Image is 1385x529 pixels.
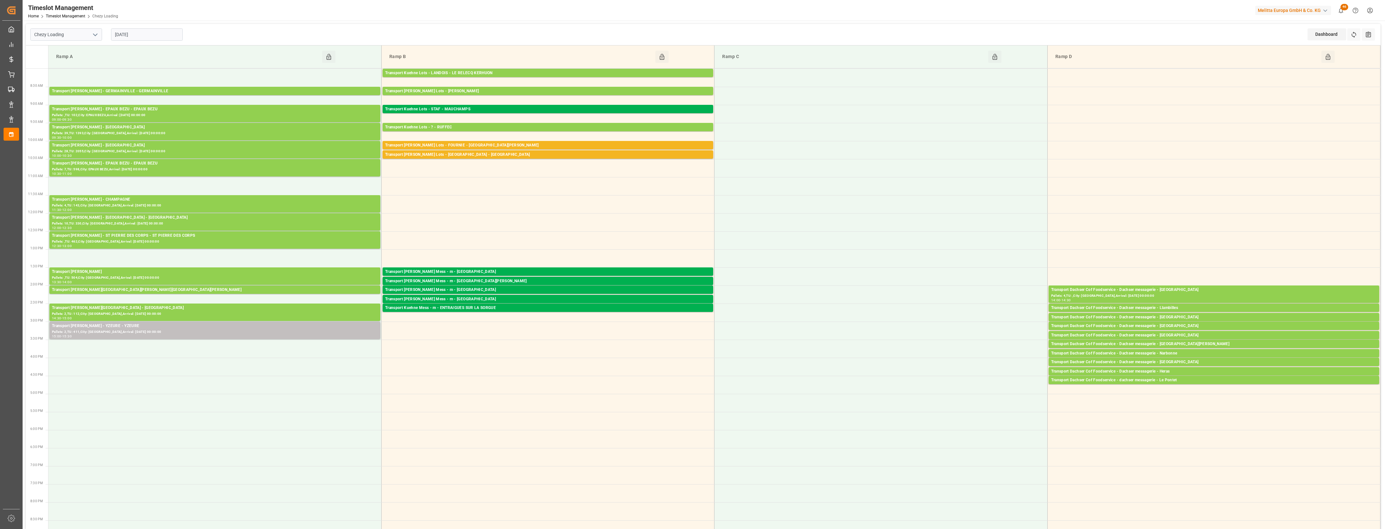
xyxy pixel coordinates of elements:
div: Transport [PERSON_NAME] - [GEOGRAPHIC_DATA] - [GEOGRAPHIC_DATA] [52,215,378,221]
span: 8:30 AM [30,84,43,87]
div: - [61,226,62,229]
div: Transport [PERSON_NAME] - YZEURE - YZEURE [52,323,378,329]
div: Transport [PERSON_NAME] - EPAUX BEZU - EPAUX BEZU [52,106,378,113]
div: - [61,281,62,284]
div: Transport Dachser Cof Foodservice - Dachser messagerie - [GEOGRAPHIC_DATA] [1051,332,1377,339]
div: Transport Dachser Cof Foodservice - Dachser messagerie - [GEOGRAPHIC_DATA] [1051,323,1377,329]
div: 10:00 [52,154,61,157]
div: Transport Dachser Cof Foodservice - dachser messagerie - Le Pontet [1051,377,1377,384]
div: Pallets: ,TU: 74,City: ENTRAIGUES SUR LA SORGUE,Arrival: [DATE] 00:00:00 [385,311,711,317]
div: Pallets: 5,TU: ,City: [GEOGRAPHIC_DATA],Arrival: [DATE] 00:00:00 [1051,365,1377,371]
span: 10:00 AM [28,138,43,142]
div: Pallets: 2,TU: 112,City: [GEOGRAPHIC_DATA],Arrival: [DATE] 00:00:00 [52,311,378,317]
div: Pallets: 1,TU: 48,City: [GEOGRAPHIC_DATA],Arrival: [DATE] 00:00:00 [1051,357,1377,362]
div: 11:00 [62,172,72,175]
span: 1:00 PM [30,246,43,250]
button: Help Center [1348,3,1363,18]
div: Ramp B [387,51,655,63]
div: Pallets: 2,TU: 1039,City: RUFFEC,Arrival: [DATE] 00:00:00 [385,131,711,136]
div: - [61,245,62,247]
div: - [61,136,62,139]
div: 09:30 [52,136,61,139]
div: Pallets: 6,TU: 441,City: [GEOGRAPHIC_DATA],Arrival: [DATE] 00:00:00 [385,158,711,164]
div: - [61,172,62,175]
div: Pallets: ,TU: 8,City: [GEOGRAPHIC_DATA],Arrival: [DATE] 00:00:00 [385,293,711,299]
div: Pallets: 28,TU: 2055,City: [GEOGRAPHIC_DATA],Arrival: [DATE] 00:00:00 [52,149,378,154]
div: 15:30 [62,335,72,338]
div: Pallets: ,TU: 144,City: LE RELECQ KERHUON,Arrival: [DATE] 00:00:00 [385,76,711,82]
span: 4:30 PM [30,373,43,376]
div: Pallets: 4,TU: 143,City: [GEOGRAPHIC_DATA],Arrival: [DATE] 00:00:00 [52,203,378,208]
div: Pallets: 7,TU: 598,City: EPAUX BEZU,Arrival: [DATE] 00:00:00 [52,167,378,172]
div: Ramp C [720,51,988,63]
div: 11:30 [52,208,61,211]
input: Type to search/select [30,28,102,41]
span: 7:00 PM [30,463,43,467]
div: Pallets: 10,TU: 330,City: [GEOGRAPHIC_DATA],Arrival: [DATE] 00:00:00 [52,221,378,226]
div: Pallets: 2,TU: 13,City: [GEOGRAPHIC_DATA],Arrival: [DATE] 00:00:00 [1051,321,1377,326]
button: show 46 new notifications [1334,3,1348,18]
div: Transport [PERSON_NAME] Mess - m - [GEOGRAPHIC_DATA] [385,287,711,293]
div: 09:30 [62,118,72,121]
span: 12:30 PM [28,228,43,232]
span: 9:00 AM [30,102,43,105]
div: Ramp D [1053,51,1321,63]
div: Pallets: ,TU: 504,City: [GEOGRAPHIC_DATA],Arrival: [DATE] 00:00:00 [52,275,378,281]
div: Transport [PERSON_NAME] Lots - [GEOGRAPHIC_DATA] - [GEOGRAPHIC_DATA] [385,152,711,158]
div: Pallets: 1,TU: 29,City: [GEOGRAPHIC_DATA],Arrival: [DATE] 00:00:00 [52,293,378,299]
a: Home [28,14,39,18]
div: Transport Dachser Cof Foodservice - Dachser messagerie - Narbonne [1051,350,1377,357]
div: 10:00 [62,136,72,139]
div: Timeslot Management [28,3,118,13]
div: 14:00 [62,281,72,284]
div: - [61,154,62,157]
div: 12:00 [52,226,61,229]
div: 14:30 [52,317,61,320]
span: 8:30 PM [30,517,43,521]
div: 12:00 [62,208,72,211]
div: 10:30 [52,172,61,175]
div: Transport [PERSON_NAME] Mess - m - [GEOGRAPHIC_DATA] [385,296,711,303]
div: 13:30 [52,281,61,284]
div: Pallets: 2,TU: 35,City: [GEOGRAPHIC_DATA][PERSON_NAME],Arrival: [DATE] 00:00:00 [1051,347,1377,353]
div: Transport [PERSON_NAME] [52,269,378,275]
div: Transport [PERSON_NAME] Mess - m - [GEOGRAPHIC_DATA] [385,269,711,275]
div: Transport Dachser Cof Foodservice - Dachser messagerie - [GEOGRAPHIC_DATA] [1051,359,1377,365]
div: Pallets: 5,TU: ,City: [GEOGRAPHIC_DATA],Arrival: [DATE] 00:00:00 [1051,384,1377,389]
div: Transport [PERSON_NAME] - EPAUX BEZU - EPAUX BEZU [52,160,378,167]
div: 13:00 [62,245,72,247]
div: - [61,208,62,211]
div: Transport [PERSON_NAME] Mess - m - [GEOGRAPHIC_DATA][PERSON_NAME] [385,278,711,284]
div: 14:30 [1062,299,1071,302]
div: Transport Dachser Cof Foodservice - Dachser messagerie - [GEOGRAPHIC_DATA] [1051,287,1377,293]
span: 4:00 PM [30,355,43,358]
div: Transport Kuehne Lots - LANDOIS - LE RELECQ KERHUON [385,70,711,76]
span: 7:30 PM [30,481,43,485]
div: Transport [PERSON_NAME] Lots - FOURNIE - [GEOGRAPHIC_DATA][PERSON_NAME] [385,142,711,149]
div: Pallets: 4,TU: ,City: [GEOGRAPHIC_DATA],Arrival: [DATE] 00:00:00 [1051,293,1377,299]
div: Transport Dachser Cof Foodservice - Dachser messagerie - [GEOGRAPHIC_DATA][PERSON_NAME] [1051,341,1377,347]
span: 2:30 PM [30,301,43,304]
span: 3:30 PM [30,337,43,340]
span: 5:00 PM [30,391,43,394]
div: Transport Dachser Cof Foodservice - Dachser messagerie - Llambilles [1051,305,1377,311]
div: - [1060,299,1061,302]
div: Dashboard [1308,28,1346,40]
div: Pallets: ,TU: 75,City: [GEOGRAPHIC_DATA][PERSON_NAME],Arrival: [DATE] 00:00:00 [385,149,711,154]
div: Transport [PERSON_NAME][GEOGRAPHIC_DATA] - [GEOGRAPHIC_DATA] [52,305,378,311]
span: 11:00 AM [28,174,43,178]
span: 6:00 PM [30,427,43,431]
div: Pallets: 1,TU: 11,City: [GEOGRAPHIC_DATA],Arrival: [DATE] 00:00:00 [1051,339,1377,344]
span: 11:30 AM [28,192,43,196]
div: Transport Dachser Cof Foodservice - Dachser messagerie - Heras [1051,368,1377,375]
div: Pallets: ,TU: 100,City: Llambilles,Arrival: [DATE] 00:00:00 [1051,311,1377,317]
span: 46 [1340,4,1348,10]
div: Pallets: 39,TU: 1393,City: [GEOGRAPHIC_DATA],Arrival: [DATE] 00:00:00 [52,131,378,136]
div: 09:00 [52,118,61,121]
div: Pallets: ,TU: 102,City: EPAUX BEZU,Arrival: [DATE] 00:00:00 [52,113,378,118]
div: Pallets: ,TU: 24,City: [GEOGRAPHIC_DATA][PERSON_NAME],Arrival: [DATE] 00:00:00 [385,284,711,290]
div: Transport [PERSON_NAME] - CHAMPAGNE [52,196,378,203]
div: 12:30 [52,245,61,247]
div: Pallets: ,TU: 36,City: [GEOGRAPHIC_DATA],Arrival: [DATE] 00:00:00 [385,275,711,281]
button: open menu [90,30,100,40]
